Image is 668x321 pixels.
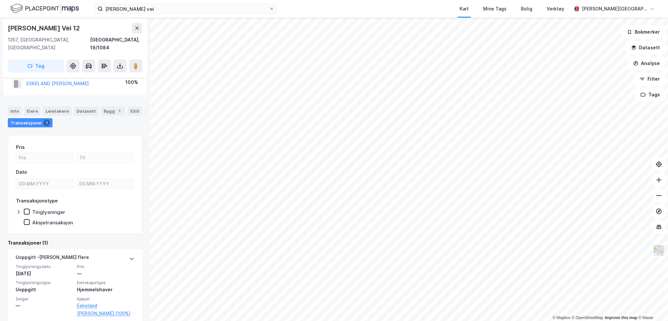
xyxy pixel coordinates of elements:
[8,239,142,247] div: Transaksjoner (1)
[635,290,668,321] iframe: Chat Widget
[116,108,123,114] div: 1
[32,219,73,226] div: Aksjetransaksjon
[483,5,507,13] div: Mine Tags
[16,280,73,285] span: Tinglysningstype
[628,57,665,70] button: Analyse
[77,302,134,317] a: Eskeland [PERSON_NAME] (100%)
[8,36,90,52] div: 1357, [GEOGRAPHIC_DATA], [GEOGRAPHIC_DATA]
[16,264,73,269] span: Tinglysningsdato
[32,209,65,215] div: Tinglysninger
[572,315,603,320] a: OpenStreetMap
[77,270,134,278] div: —
[77,264,134,269] span: Pris
[16,179,73,189] input: DD.MM.YYYY
[8,118,53,127] div: Transaksjoner
[635,88,665,101] button: Tags
[16,296,73,302] span: Selger
[16,153,73,163] input: Fra
[521,5,532,13] div: Bolig
[16,286,73,294] div: Uoppgitt
[77,179,134,189] input: DD.MM.YYYY
[74,106,99,116] div: Datasett
[24,106,40,116] div: Eiere
[16,168,27,176] div: Dato
[653,244,665,257] img: Z
[16,270,73,278] div: [DATE]
[16,143,25,151] div: Pris
[582,5,647,13] div: [PERSON_NAME][GEOGRAPHIC_DATA]
[626,41,665,54] button: Datasett
[10,3,79,14] img: logo.f888ab2527a4732fd821a326f86c7f29.svg
[635,290,668,321] div: Kontrollprogram for chat
[547,5,564,13] div: Verktøy
[101,106,125,116] div: Bygg
[103,4,269,14] input: Søk på adresse, matrikkel, gårdeiere, leietakere eller personer
[553,315,570,320] a: Mapbox
[125,78,138,86] div: 100%
[90,36,142,52] div: [GEOGRAPHIC_DATA], 19/1084
[77,286,134,294] div: Hjemmelshaver
[634,72,665,86] button: Filter
[43,120,50,126] div: 1
[8,106,22,116] div: Info
[77,296,134,302] span: Kjøper
[77,280,134,285] span: Eierskapstype
[16,197,58,205] div: Transaksjonstype
[8,59,64,72] button: Tag
[128,106,142,116] div: ESG
[8,23,81,33] div: [PERSON_NAME] Vei 12
[77,153,134,163] input: Til
[621,25,665,39] button: Bokmerker
[16,253,89,264] div: Uoppgitt - [PERSON_NAME] flere
[460,5,469,13] div: Kart
[16,302,73,310] div: —
[605,315,637,320] a: Improve this map
[43,106,71,116] div: Leietakere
